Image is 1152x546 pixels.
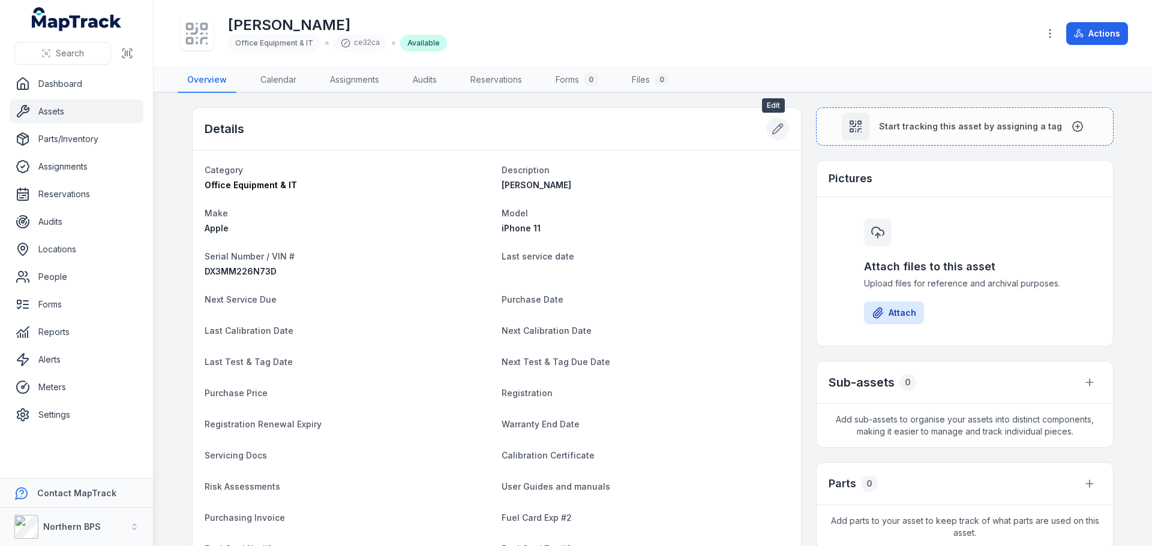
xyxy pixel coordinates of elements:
[56,47,84,59] span: Search
[205,180,297,190] span: Office Equipment & IT
[320,68,389,93] a: Assignments
[829,170,872,187] h3: Pictures
[43,521,101,532] strong: Northern BPS
[10,265,143,289] a: People
[461,68,532,93] a: Reservations
[10,210,143,234] a: Audits
[205,208,228,218] span: Make
[584,73,598,87] div: 0
[655,73,669,87] div: 0
[864,277,1066,289] span: Upload files for reference and archival purposes.
[502,180,571,190] span: [PERSON_NAME]
[622,68,679,93] a: Files0
[762,98,785,113] span: Edit
[502,165,550,175] span: Description
[10,155,143,179] a: Assignments
[205,165,243,175] span: Category
[502,481,610,491] span: User Guides and manuals
[400,35,447,52] div: Available
[10,348,143,372] a: Alerts
[205,512,285,523] span: Purchasing Invoice
[502,208,528,218] span: Model
[502,512,572,523] span: Fuel Card Exp #2
[10,292,143,316] a: Forms
[334,35,387,52] div: ce32ca
[502,419,580,429] span: Warranty End Date
[235,38,313,47] span: Office Equipment & IT
[10,237,143,261] a: Locations
[251,68,306,93] a: Calendar
[205,357,293,367] span: Last Test & Tag Date
[205,120,244,137] h2: Details
[14,42,111,65] button: Search
[829,475,856,492] h3: Parts
[205,419,322,429] span: Registration Renewal Expiry
[864,301,924,324] button: Attach
[502,450,595,460] span: Calibration Certificate
[502,325,592,336] span: Next Calibration Date
[205,223,229,233] span: Apple
[502,388,553,398] span: Registration
[205,481,280,491] span: Risk Assessments
[10,182,143,206] a: Reservations
[205,325,293,336] span: Last Calibration Date
[178,68,236,93] a: Overview
[10,320,143,344] a: Reports
[205,251,295,261] span: Serial Number / VIN #
[10,375,143,399] a: Meters
[37,488,116,498] strong: Contact MapTrack
[10,403,143,427] a: Settings
[502,251,574,261] span: Last service date
[864,258,1066,275] h3: Attach files to this asset
[10,72,143,96] a: Dashboard
[861,475,878,492] div: 0
[829,374,895,391] h2: Sub-assets
[502,223,541,233] span: iPhone 11
[816,107,1114,146] button: Start tracking this asset by assigning a tag
[32,7,122,31] a: MapTrack
[403,68,446,93] a: Audits
[205,294,277,304] span: Next Service Due
[546,68,608,93] a: Forms0
[502,357,610,367] span: Next Test & Tag Due Date
[879,120,1062,132] span: Start tracking this asset by assigning a tag
[10,127,143,151] a: Parts/Inventory
[205,266,277,276] span: DX3MM226N73D
[205,450,267,460] span: Servicing Docs
[10,99,143,123] a: Assets
[205,388,268,398] span: Purchase Price
[228,16,447,35] h1: [PERSON_NAME]
[1066,22,1128,45] button: Actions
[817,404,1113,447] span: Add sub-assets to organise your assets into distinct components, making it easier to manage and t...
[502,294,563,304] span: Purchase Date
[899,374,916,391] div: 0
